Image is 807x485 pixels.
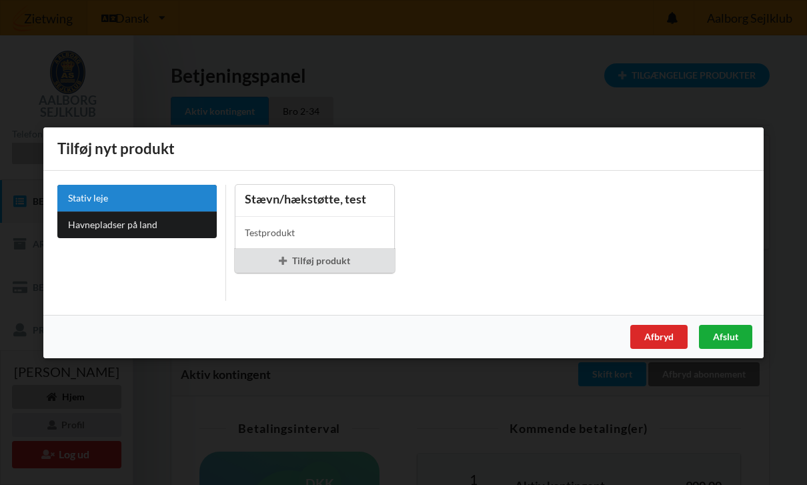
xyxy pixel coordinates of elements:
div: Stævn/hækstøtte, test [245,191,385,207]
div: Afslut [699,324,752,348]
div: Afbryd [630,324,688,348]
div: Testprodukt [245,226,385,239]
a: Stativ leje [57,184,217,211]
div: Tilføj nyt produkt [43,127,764,171]
a: Havnepladser på land [57,211,217,237]
div: Tilføj produkt [235,248,395,272]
